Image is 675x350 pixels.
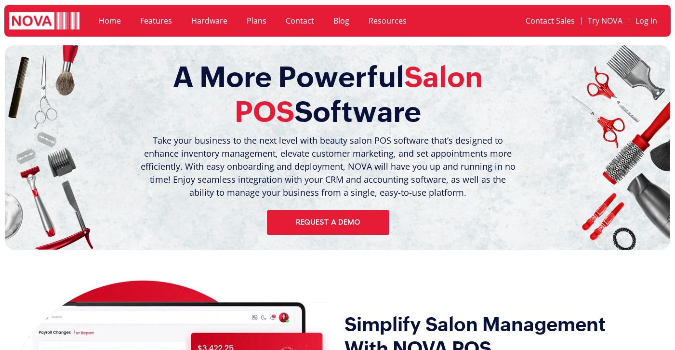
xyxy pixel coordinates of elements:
a: Blog [324,10,359,32]
a: Contact Sales [519,10,581,32]
a: Log In [629,10,663,32]
span: Request a Demo [296,218,360,227]
a: Plans [237,10,276,32]
a: Contact [276,10,324,32]
h2: Salon POS [128,60,528,129]
nav: Menu [89,10,463,32]
span: A More Powerful [173,60,404,94]
a: Try NOVA [582,10,629,32]
span: Take your business to the next level with beauty salon POS software that’s designed to enhance in... [141,135,516,198]
a: Features [131,10,182,32]
span: Software [294,95,421,128]
a: Request a Demo [266,210,390,235]
a: Home [89,10,131,32]
a: Hardware [182,10,237,32]
a: Resources [359,10,416,32]
img: logo white [9,12,79,32]
nav: Menu [474,10,664,32]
